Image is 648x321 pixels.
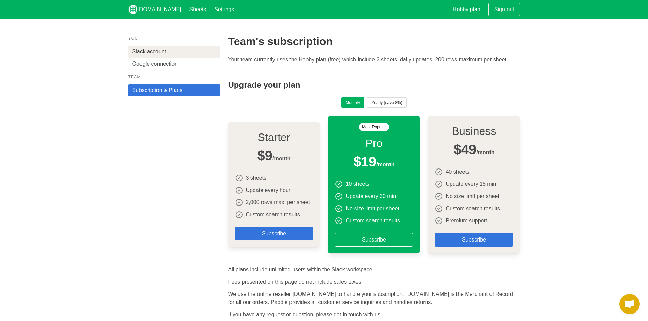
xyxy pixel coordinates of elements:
[346,204,399,213] p: No size limit per sheet
[235,129,313,145] h4: Starter
[346,217,400,225] p: Custom search results
[346,180,369,188] p: 10 sheets
[619,294,640,314] div: Open chat
[435,123,513,139] h4: Business
[446,192,499,200] p: No size limit per sheet
[257,145,291,166] span: /month
[228,80,520,89] h4: Upgrade your plan
[128,46,220,58] a: Slack account
[246,174,266,182] p: 3 sheets
[246,186,291,194] p: Update every hour
[446,217,487,225] p: Premium support
[128,58,220,70] a: Google connection
[335,135,413,151] h4: Pro
[128,35,220,41] p: You
[367,97,406,108] button: Yearly (save 8%)
[228,56,520,64] p: Your team currently uses the Hobby plan (free) which include 2 sheets, daily updates, 200 rows ma...
[228,310,520,319] p: If you have any request or question, please get in touch with us.
[353,154,376,169] span: $19
[128,74,220,80] p: Team
[246,211,300,219] p: Custom search results
[346,192,396,200] p: Update every 30 min
[228,266,520,274] p: All plans include unlimited users within the Slack workspace.
[228,35,520,48] h2: Team's subscription
[257,148,273,163] span: $9
[228,278,520,286] p: Fees presented on this page do not include sales taxes.
[335,233,413,247] a: Subscribe
[435,233,513,247] a: Subscribe
[246,198,310,207] p: 2,000 rows max. per sheet
[488,3,520,16] a: Sign out
[446,204,500,213] p: Custom search results
[341,97,364,108] button: Monthly
[453,139,494,160] span: /month
[359,123,389,131] span: Most Popular
[353,151,394,172] span: /month
[235,227,313,240] a: Subscribe
[128,5,138,14] img: logo_v2_white.png
[446,168,469,176] p: 40 sheets
[228,290,520,306] p: We use the online reseller [DOMAIN_NAME] to handle your subscription. [DOMAIN_NAME] is the Mercha...
[446,180,496,188] p: Update every 15 min
[128,84,220,96] a: Subscription & Plans
[453,142,476,157] span: $49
